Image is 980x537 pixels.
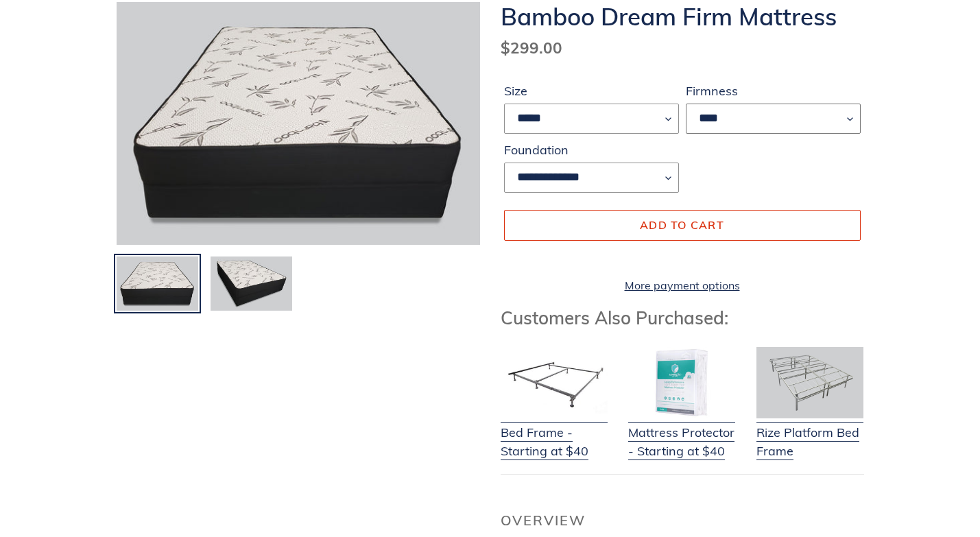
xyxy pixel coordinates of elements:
a: Mattress Protector - Starting at $40 [628,406,735,460]
h1: Bamboo Dream Firm Mattress [501,2,864,31]
label: Size [504,82,679,100]
label: Firmness [686,82,861,100]
button: Add to cart [504,210,861,240]
img: Bed Frame [501,347,608,418]
span: $299.00 [501,38,562,58]
img: Load image into Gallery viewer, Bamboo Dream Firm Mattress [115,255,200,313]
a: More payment options [504,277,861,294]
span: Add to cart [640,218,724,232]
h3: Customers Also Purchased: [501,307,864,329]
img: Load image into Gallery viewer, Bamboo Dream Firm Mattress [209,255,294,313]
label: Foundation [504,141,679,159]
a: Bed Frame - Starting at $40 [501,406,608,460]
img: Adjustable Base [756,347,863,418]
h2: Overview [501,512,864,529]
a: Rize Platform Bed Frame [756,406,863,460]
img: Mattress Protector [628,347,735,418]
